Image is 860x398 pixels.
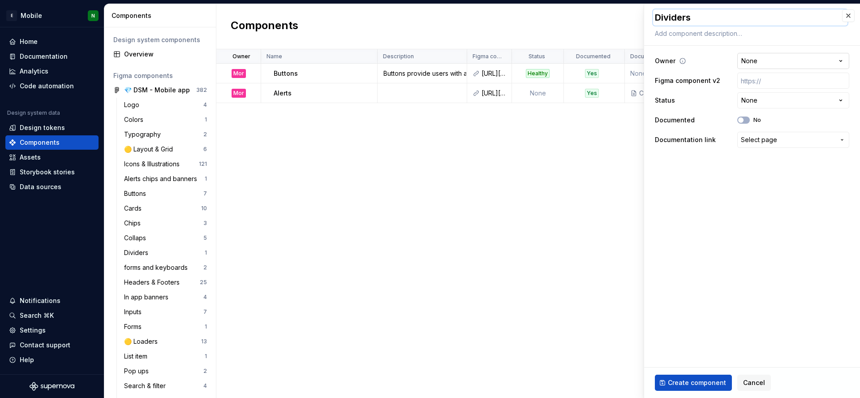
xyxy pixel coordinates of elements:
div: Analytics [20,67,48,76]
div: Cards [124,204,145,213]
a: Buttons7 [120,186,211,201]
a: Analytics [5,64,99,78]
div: 4 [203,101,207,108]
a: Components [5,135,99,150]
button: Search ⌘K [5,308,99,323]
div: Overview [124,50,207,59]
div: 1 [205,353,207,360]
div: Components [20,138,60,147]
div: 🟡 Layout & Grid [124,145,176,154]
label: Documented [655,116,695,125]
div: 121 [199,160,207,168]
a: List item1 [120,349,211,363]
div: 💎 DSM - Mobile app [124,86,190,95]
a: Settings [5,323,99,337]
div: Documentation [20,52,68,61]
button: Help [5,353,99,367]
p: Documented [576,53,611,60]
div: Typography [124,130,164,139]
a: Typography2 [120,127,211,142]
div: Headers & Footers [124,278,183,287]
div: Healthy [526,69,550,78]
div: Home [20,37,38,46]
p: Buttons [274,69,298,78]
div: 6 [203,146,207,153]
div: Components [639,89,677,98]
div: forms and keyboards [124,263,191,272]
div: Design system data [7,109,60,117]
div: Chips [124,219,144,228]
div: Mor [232,69,246,78]
div: 13 [201,338,207,345]
div: 5 [203,234,207,242]
textarea: Dividers [653,9,847,26]
div: Storybook stories [20,168,75,177]
span: Cancel [743,378,765,387]
div: Yes [585,89,599,98]
a: 🟡 Loaders13 [120,334,211,349]
div: Search & filter [124,381,169,390]
a: Storybook stories [5,165,99,179]
div: E [6,10,17,21]
button: Cancel [737,375,771,391]
div: 1 [205,249,207,256]
div: Alerts chips and banners [124,174,201,183]
a: Design tokens [5,121,99,135]
div: Contact support [20,341,70,350]
button: Create component [655,375,732,391]
a: 🟡 Layout & Grid6 [120,142,211,156]
label: Documentation link [655,135,716,144]
div: In app banners [124,293,172,302]
div: Design system components [113,35,207,44]
div: Help [20,355,34,364]
label: Owner [655,56,675,65]
div: 1 [205,323,207,330]
p: Status [529,53,545,60]
div: List item [124,352,151,361]
a: In app banners4 [120,290,211,304]
a: Code automation [5,79,99,93]
div: Figma components [113,71,207,80]
a: Documentation [5,49,99,64]
div: Inputs [124,307,145,316]
div: Dividers [124,248,152,257]
div: Search ⌘K [20,311,54,320]
a: Colors1 [120,112,211,127]
a: forms and keyboards2 [120,260,211,275]
div: Mobile [21,11,42,20]
div: 7 [203,308,207,316]
a: Forms1 [120,320,211,334]
button: EMobileN [2,6,102,25]
a: Home [5,35,99,49]
div: 1 [205,116,207,123]
a: Data sources [5,180,99,194]
p: Documentation link [630,53,681,60]
div: Design tokens [20,123,65,132]
div: [URL][DOMAIN_NAME][PHONE_NUMBER] [482,69,506,78]
a: Search & filter4 [120,379,211,393]
svg: Supernova Logo [30,382,74,391]
a: Headers & Footers25 [120,275,211,290]
a: Cards10 [120,201,211,216]
input: https:// [737,73,849,89]
div: 🟡 Loaders [124,337,161,346]
h2: Components [231,18,298,35]
div: 10 [201,205,207,212]
a: Alerts chips and banners1 [120,172,211,186]
a: 💎 DSM - Mobile app382 [110,83,211,97]
p: Name [267,53,282,60]
button: Contact support [5,338,99,352]
div: Yes [585,69,599,78]
label: Figma component v2 [655,76,720,85]
div: 3 [203,220,207,227]
div: Pop ups [124,367,152,376]
td: None [512,83,564,103]
a: Overview [110,47,211,61]
td: None [625,64,720,83]
div: 4 [203,294,207,301]
span: Create component [668,378,726,387]
a: Inputs7 [120,305,211,319]
div: Colors [124,115,147,124]
div: 2 [203,131,207,138]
